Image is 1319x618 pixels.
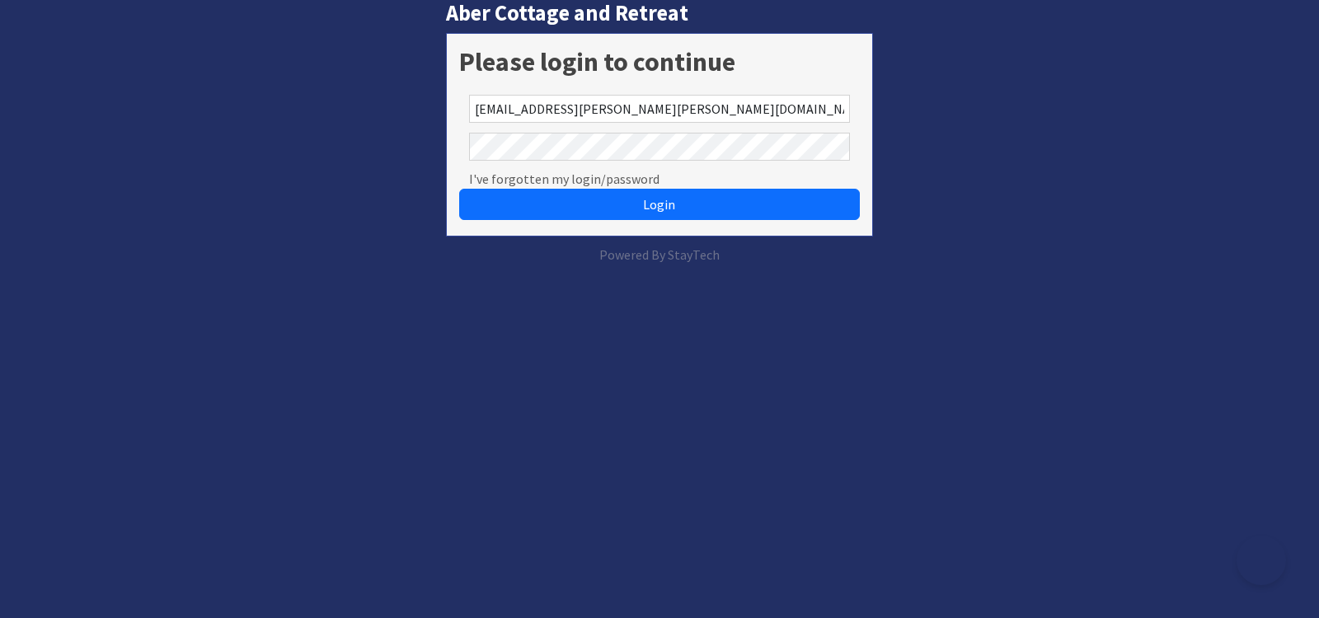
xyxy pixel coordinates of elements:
[469,95,849,123] input: Email
[643,196,675,213] span: Login
[459,189,859,220] button: Login
[469,169,659,189] a: I've forgotten my login/password
[446,245,872,265] p: Powered By StayTech
[459,46,859,77] h1: Please login to continue
[1237,536,1286,585] iframe: Toggle Customer Support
